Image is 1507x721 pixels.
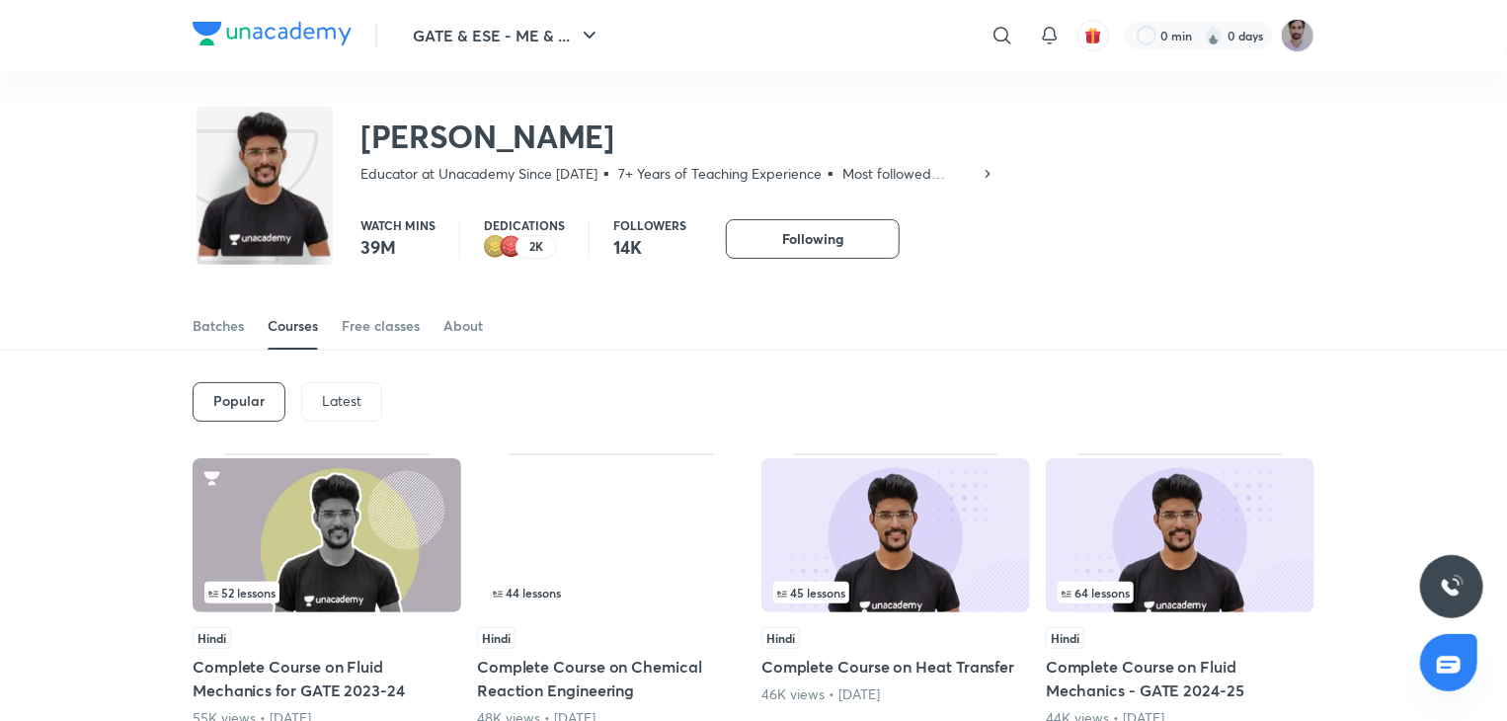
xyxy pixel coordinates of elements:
[493,587,561,599] span: 44 lessons
[1058,582,1303,603] div: left
[777,587,845,599] span: 45 lessons
[204,582,449,603] div: left
[322,393,361,409] p: Latest
[773,582,1018,603] div: infocontainer
[213,393,265,409] h6: Popular
[484,219,565,231] p: Dedications
[761,655,1030,679] h5: Complete Course on Heat Transfer
[1046,655,1314,702] h5: Complete Course on Fluid Mechanics - GATE 2024-25
[193,302,244,350] a: Batches
[761,458,1030,612] img: Thumbnail
[342,316,420,336] div: Free classes
[1204,26,1224,45] img: streak
[613,235,686,259] p: 14K
[761,684,1030,704] div: 46K views • 11 months ago
[208,587,276,599] span: 52 lessons
[489,582,734,603] div: infocontainer
[360,235,436,259] p: 39M
[773,582,1018,603] div: infosection
[773,582,1018,603] div: left
[193,316,244,336] div: Batches
[360,219,436,231] p: Watch mins
[193,458,461,612] img: Thumbnail
[477,655,746,702] h5: Complete Course on Chemical Reaction Engineering
[268,302,318,350] a: Courses
[1440,575,1464,599] img: ttu
[477,627,516,649] span: Hindi
[401,16,613,55] button: GATE & ESE - ME & ...
[726,219,900,259] button: Following
[193,22,352,45] img: Company Logo
[1058,582,1303,603] div: infocontainer
[782,229,843,249] span: Following
[197,111,333,258] img: class
[193,22,352,50] a: Company Logo
[489,582,734,603] div: left
[360,117,995,156] h2: [PERSON_NAME]
[1077,20,1109,51] button: avatar
[1046,458,1314,612] img: Thumbnail
[761,627,800,649] span: Hindi
[1281,19,1314,52] img: Nikhil pandey
[360,164,980,184] p: Educator at Unacademy Since [DATE]▪️ 7+ Years of Teaching Experience▪️ Most followed Educator in ...
[489,582,734,603] div: infosection
[529,240,543,254] p: 2K
[613,219,686,231] p: Followers
[484,235,508,259] img: educator badge2
[477,458,746,612] img: Thumbnail
[500,235,523,259] img: educator badge1
[1046,627,1084,649] span: Hindi
[443,316,483,336] div: About
[204,582,449,603] div: infosection
[193,627,231,649] span: Hindi
[1058,582,1303,603] div: infosection
[1062,587,1130,599] span: 64 lessons
[268,316,318,336] div: Courses
[204,582,449,603] div: infocontainer
[342,302,420,350] a: Free classes
[1084,27,1102,44] img: avatar
[443,302,483,350] a: About
[193,655,461,702] h5: Complete Course on Fluid Mechanics for GATE 2023-24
